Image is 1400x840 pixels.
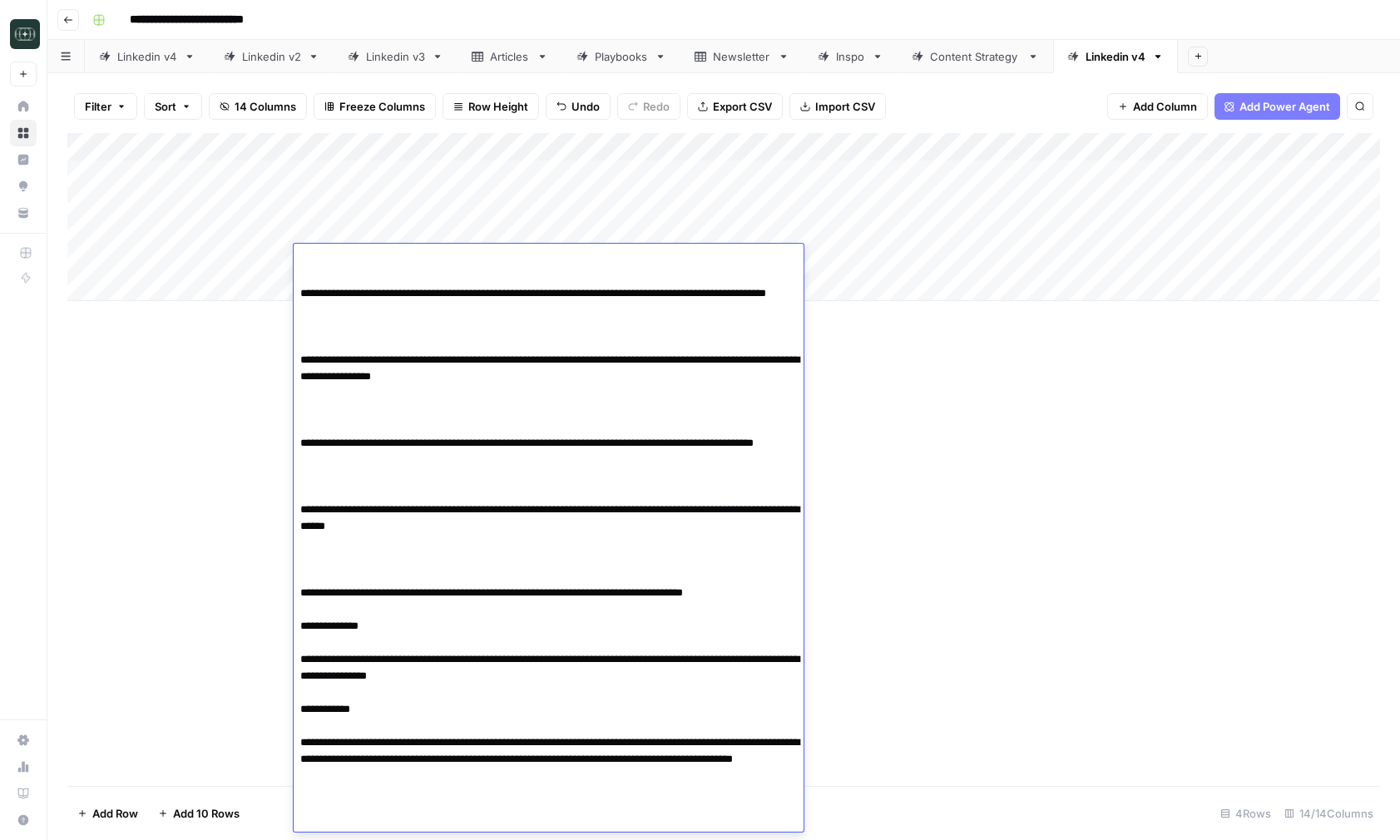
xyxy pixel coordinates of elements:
a: Linkedin v4 [1053,40,1178,73]
button: Export CSV [687,93,783,120]
button: Add Power Agent [1214,93,1340,120]
span: Redo [643,98,670,115]
span: 14 Columns [235,98,296,115]
button: Undo [546,93,611,120]
div: Linkedin v2 [242,48,301,65]
a: Usage [10,754,37,780]
img: Catalyst Logo [10,19,40,49]
a: Articles [458,40,562,73]
div: Linkedin v4 [1086,48,1145,65]
span: Filter [85,98,111,115]
button: Help + Support [10,807,37,833]
a: Newsletter [680,40,804,73]
button: 14 Columns [209,93,307,120]
a: Playbooks [562,40,680,73]
a: Opportunities [10,173,37,200]
span: Import CSV [815,98,875,115]
a: Content Strategy [898,40,1053,73]
div: Linkedin v3 [366,48,425,65]
span: Row Height [468,98,528,115]
div: 14/14 Columns [1278,800,1380,827]
button: Add Column [1107,93,1208,120]
button: Sort [144,93,202,120]
button: Import CSV [789,93,886,120]
button: Redo [617,93,680,120]
div: Articles [490,48,530,65]
a: Linkedin v2 [210,40,334,73]
a: Browse [10,120,37,146]
a: Your Data [10,200,37,226]
div: Newsletter [713,48,771,65]
a: Settings [10,727,37,754]
a: Insights [10,146,37,173]
a: Learning Hub [10,780,37,807]
span: Export CSV [713,98,772,115]
a: Home [10,93,37,120]
button: Freeze Columns [314,93,436,120]
span: Add 10 Rows [173,805,240,822]
div: Linkedin v4 [117,48,177,65]
div: Content Strategy [930,48,1021,65]
button: Add Row [67,800,148,827]
a: Linkedin v3 [334,40,458,73]
div: Playbooks [595,48,648,65]
div: Inspo [836,48,865,65]
span: Undo [571,98,600,115]
a: Inspo [804,40,898,73]
button: Workspace: Catalyst [10,13,37,55]
button: Row Height [443,93,539,120]
span: Freeze Columns [339,98,425,115]
span: Add Power Agent [1239,98,1330,115]
span: Sort [155,98,176,115]
button: Filter [74,93,137,120]
span: Add Column [1133,98,1197,115]
span: Add Row [92,805,138,822]
button: Add 10 Rows [148,800,250,827]
div: 4 Rows [1214,800,1278,827]
a: Linkedin v4 [85,40,210,73]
